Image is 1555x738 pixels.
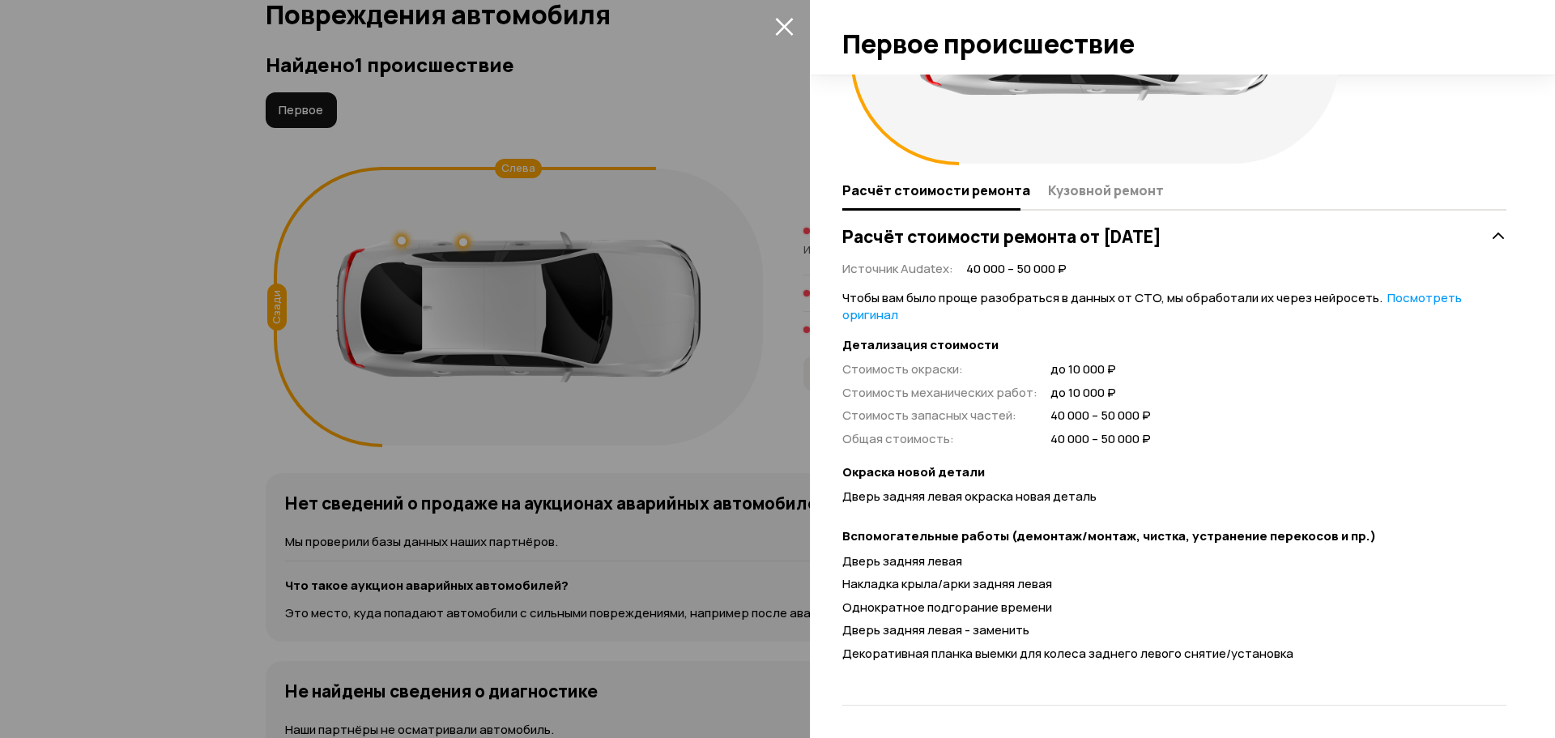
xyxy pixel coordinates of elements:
span: Однократное подгорание времени [842,599,1052,616]
span: Кузовной ремонт [1048,182,1164,198]
a: Посмотреть оригинал [842,289,1462,323]
span: Накладка крыла/арки задняя левая [842,575,1052,592]
span: до 10 000 ₽ [1050,361,1151,378]
span: 40 000 – 50 000 ₽ [966,261,1067,278]
span: Общая стоимость : [842,430,954,447]
strong: Вспомогательные работы (демонтаж/монтаж, чистка, устранение перекосов и пр.) [842,528,1506,545]
strong: Окраска новой детали [842,464,1506,481]
strong: Детализация стоимости [842,337,1506,354]
span: Стоимость механических работ : [842,384,1037,401]
span: Чтобы вам было проще разобраться в данных от СТО, мы обработали их через нейросеть. [842,289,1462,323]
span: Стоимость окраски : [842,360,963,378]
span: Расчёт стоимости ремонта [842,182,1030,198]
span: Источник Audatex : [842,260,953,277]
span: Стоимость запасных частей : [842,407,1016,424]
button: закрыть [771,13,797,39]
span: Декоративная планка выемки для колеса заднего левого снятие/установка [842,645,1293,662]
h3: Расчёт стоимости ремонта от [DATE] [842,226,1161,247]
span: Дверь задняя левая окраска новая деталь [842,488,1097,505]
span: Дверь задняя левая - заменить [842,621,1029,638]
span: Дверь задняя левая [842,552,962,569]
span: 40 000 – 50 000 ₽ [1050,431,1151,448]
span: до 10 000 ₽ [1050,385,1151,402]
span: 40 000 – 50 000 ₽ [1050,407,1151,424]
